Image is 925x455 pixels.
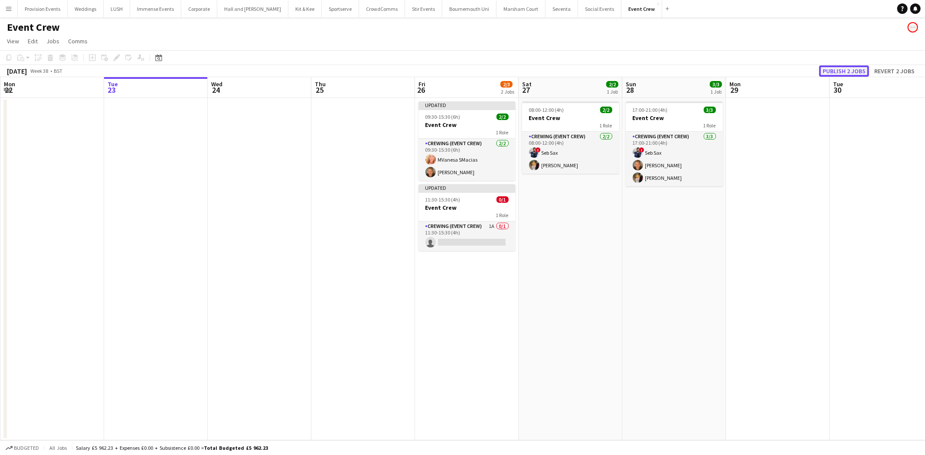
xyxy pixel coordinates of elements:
[871,65,918,77] button: Revert 2 jobs
[130,0,181,17] button: Immense Events
[578,0,621,17] button: Social Events
[425,196,461,203] span: 11:30-15:30 (4h)
[28,37,38,45] span: Edit
[104,0,130,17] button: LUSH
[7,37,19,45] span: View
[68,37,88,45] span: Comms
[3,36,23,47] a: View
[908,22,918,32] app-user-avatar: Event Temps
[54,68,62,74] div: BST
[639,147,644,153] span: !
[204,445,268,451] span: Total Budgeted £5 962.23
[43,36,63,47] a: Jobs
[500,81,513,88] span: 2/3
[48,445,69,451] span: All jobs
[600,122,612,129] span: 1 Role
[621,0,662,17] button: Event Crew
[442,0,497,17] button: Bournemouth Uni
[417,85,425,95] span: 26
[833,80,843,88] span: Tue
[418,101,516,181] app-job-card: Updated09:30-15:30 (6h)2/2Event Crew1 RoleCrewing (Event Crew)2/209:30-15:30 (6h)MVanesa SMacias[...
[626,132,723,186] app-card-role: Crewing (Event Crew)3/317:00-21:00 (4h)!Seb Sax[PERSON_NAME][PERSON_NAME]
[501,88,514,95] div: 2 Jobs
[322,0,359,17] button: Sportserve
[211,80,222,88] span: Wed
[217,0,288,17] button: Hall and [PERSON_NAME]
[497,114,509,120] span: 2/2
[710,88,722,95] div: 1 Job
[626,80,636,88] span: Sun
[522,80,532,88] span: Sat
[181,0,217,17] button: Corporate
[418,121,516,129] h3: Event Crew
[425,114,461,120] span: 09:30-15:30 (6h)
[7,67,27,75] div: [DATE]
[24,36,41,47] a: Edit
[522,132,619,174] app-card-role: Crewing (Event Crew)2/208:00-12:00 (4h)!Seb Sax[PERSON_NAME]
[4,80,15,88] span: Mon
[497,0,546,17] button: Marsham Court
[106,85,118,95] span: 23
[359,0,405,17] button: CrowdComms
[418,221,516,251] app-card-role: Crewing (Event Crew)1A0/111:30-15:30 (4h)
[7,21,60,34] h1: Event Crew
[210,85,222,95] span: 24
[606,81,618,88] span: 2/2
[626,101,723,186] app-job-card: 17:00-21:00 (4h)3/3Event Crew1 RoleCrewing (Event Crew)3/317:00-21:00 (4h)!Seb Sax[PERSON_NAME][P...
[29,68,50,74] span: Week 38
[626,114,723,122] h3: Event Crew
[108,80,118,88] span: Tue
[521,85,532,95] span: 27
[76,445,268,451] div: Salary £5 962.23 + Expenses £0.00 + Subsistence £0.00 =
[710,81,722,88] span: 3/3
[68,0,104,17] button: Weddings
[704,107,716,113] span: 3/3
[536,147,541,153] span: !
[418,101,516,108] div: Updated
[522,114,619,122] h3: Event Crew
[405,0,442,17] button: Stir Events
[14,445,39,451] span: Budgeted
[819,65,869,77] button: Publish 2 jobs
[314,85,326,95] span: 25
[18,0,68,17] button: Provision Events
[497,196,509,203] span: 0/1
[418,184,516,251] app-job-card: Updated11:30-15:30 (4h)0/1Event Crew1 RoleCrewing (Event Crew)1A0/111:30-15:30 (4h)
[729,80,741,88] span: Mon
[522,101,619,174] app-job-card: 08:00-12:00 (4h)2/2Event Crew1 RoleCrewing (Event Crew)2/208:00-12:00 (4h)!Seb Sax[PERSON_NAME]
[607,88,618,95] div: 1 Job
[46,37,59,45] span: Jobs
[3,85,15,95] span: 22
[624,85,636,95] span: 28
[600,107,612,113] span: 2/2
[703,122,716,129] span: 1 Role
[529,107,564,113] span: 08:00-12:00 (4h)
[418,184,516,191] div: Updated
[418,204,516,211] h3: Event Crew
[4,443,40,453] button: Budgeted
[546,0,578,17] button: Seventa
[418,80,425,88] span: Fri
[728,85,741,95] span: 29
[65,36,91,47] a: Comms
[496,129,509,136] span: 1 Role
[418,139,516,181] app-card-role: Crewing (Event Crew)2/209:30-15:30 (6h)MVanesa SMacias[PERSON_NAME]
[315,80,326,88] span: Thu
[288,0,322,17] button: Kit & Kee
[633,107,668,113] span: 17:00-21:00 (4h)
[832,85,843,95] span: 30
[496,212,509,218] span: 1 Role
